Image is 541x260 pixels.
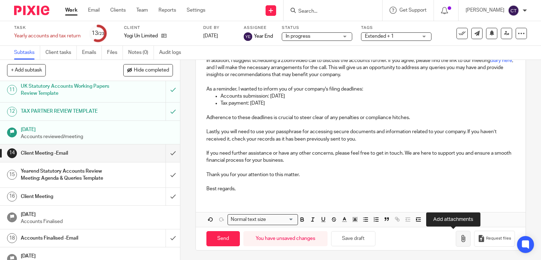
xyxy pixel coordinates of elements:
p: Tax payment: [DATE] [220,100,515,107]
a: Emails [82,46,102,60]
small: /23 [98,32,104,36]
div: 13 [92,29,104,37]
p: Yogi Un Limited [124,32,158,39]
img: svg%3E [244,32,252,41]
span: Normal text size [229,216,268,223]
p: [PERSON_NAME] [466,7,504,14]
div: Yearly accounts and tax return [14,32,81,39]
input: Search for option [268,216,294,223]
img: Pixie [14,6,49,15]
div: 16 [7,192,17,202]
button: Save draft [331,231,375,246]
button: + Add subtask [7,64,46,76]
label: Task [14,25,81,31]
h1: Client Meeting -Email [21,148,113,159]
span: Get Support [399,8,427,13]
a: Settings [187,7,205,14]
p: Accounts Finalised [21,218,173,225]
p: Best regards, [206,185,515,192]
span: Extended + 1 [365,34,394,39]
p: As a reminder, I wanted to inform you of your company's filing deadlines: [206,86,515,93]
div: 11 [7,85,17,95]
a: Work [65,7,77,14]
label: Tags [361,25,431,31]
h1: [DATE] [21,251,173,260]
div: 12 [7,107,17,117]
p: Lastly, you will need to use your passphrase for accessing secure documents and information relat... [206,128,515,143]
h1: [DATE] [21,209,173,218]
span: In progress [286,34,310,39]
div: 15 [7,170,17,180]
a: Notes (0) [128,46,154,60]
span: Year End [254,33,273,40]
a: Files [107,46,123,60]
input: Send [206,231,240,246]
span: Hide completed [134,68,169,73]
h1: Accounts Finalised -Email [21,233,113,243]
a: Subtasks [14,46,40,60]
a: Clients [110,7,126,14]
a: Client tasks [45,46,77,60]
div: Search for option [228,214,298,225]
label: Client [124,25,194,31]
img: svg%3E [508,5,519,16]
a: Team [136,7,148,14]
p: Accounts reviewed/meeting [21,133,173,140]
div: 14 [7,148,17,158]
h1: [DATE] [21,124,173,133]
h1: Client Meeting [21,191,113,202]
button: Request files [474,231,515,247]
p: Accounts submission: [DATE] [220,93,515,100]
label: Assignee [244,25,273,31]
a: diary here [490,58,512,63]
p: In addition, I suggest scheduling a Zoom/video call to discuss the accounts further. If you agree... [206,57,515,79]
a: Reports [158,7,176,14]
p: Adherence to these deadlines is crucial to steer clear of any penalties or compliance hitches. [206,114,515,121]
h1: Yearend Statutory Accounts Review Meeting: Agenda & Queries Template [21,166,113,184]
label: Due by [203,25,235,31]
button: Hide completed [123,64,173,76]
a: Audit logs [159,46,186,60]
div: You have unsaved changes [243,231,328,246]
div: 18 [7,233,17,243]
h1: UK Statutory Accounts Working Papers Review Template [21,81,113,99]
p: Thank you for your attention to this matter. [206,171,515,178]
label: Status [282,25,352,31]
span: Request files [486,236,511,241]
a: Email [88,7,100,14]
p: If you need further assistance or have any other concerns, please feel free to get in touch. We a... [206,150,515,164]
input: Search [298,8,361,15]
span: [DATE] [203,33,218,38]
h1: TAX PARTNER REVIEW TEMPLATE [21,106,113,117]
